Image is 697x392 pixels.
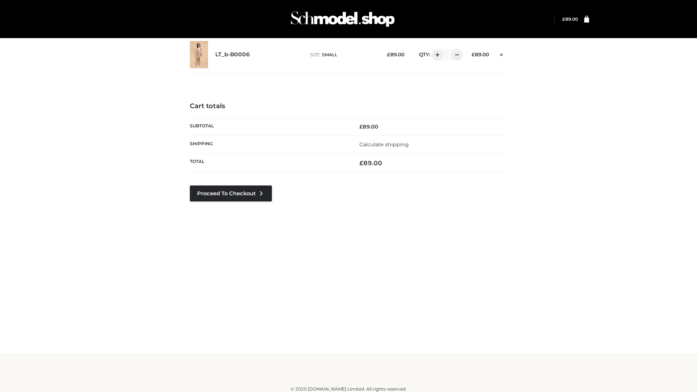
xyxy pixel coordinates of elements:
img: Schmodel Admin 964 [288,5,397,33]
bdi: 89.00 [562,16,578,22]
span: SMALL [322,52,337,57]
p: size : [310,52,376,58]
th: Total [190,154,348,173]
bdi: 89.00 [472,52,489,57]
bdi: 89.00 [359,123,378,130]
span: £ [472,52,475,57]
span: £ [359,123,363,130]
h4: Cart totals [190,102,507,110]
bdi: 89.00 [387,52,404,57]
a: Calculate shipping [359,141,409,148]
th: Subtotal [190,118,348,135]
a: Proceed to Checkout [190,185,272,201]
span: £ [387,52,390,57]
a: LT_b-B0006 [215,51,250,58]
a: £89.00 [562,16,578,22]
th: Shipping [190,135,348,153]
span: £ [359,159,363,167]
img: LT_b-B0006 - SMALL [190,41,208,68]
div: QTY: [412,49,460,61]
bdi: 89.00 [359,159,382,167]
span: £ [562,16,565,22]
a: Remove this item [496,49,507,58]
